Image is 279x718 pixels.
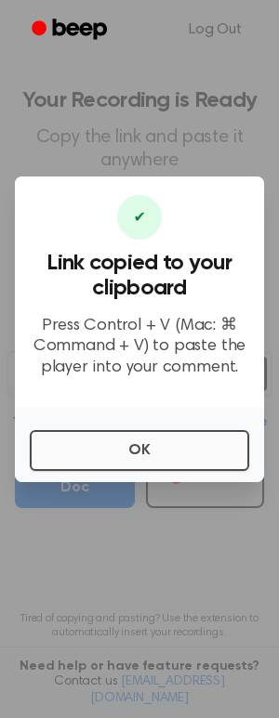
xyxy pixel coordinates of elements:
a: Beep [19,12,124,48]
div: ✔ [117,195,162,240]
p: Press Control + V (Mac: ⌘ Command + V) to paste the player into your comment. [30,316,249,379]
a: Log Out [170,7,260,52]
h3: Link copied to your clipboard [30,251,249,301]
button: OK [30,430,249,471]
